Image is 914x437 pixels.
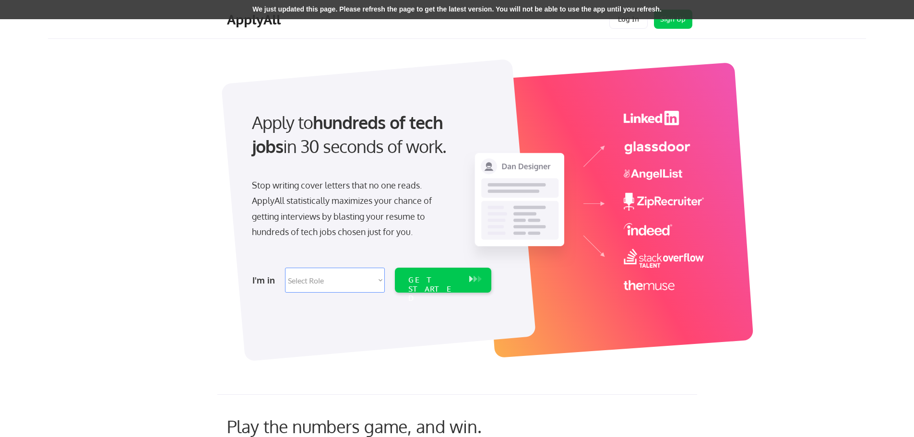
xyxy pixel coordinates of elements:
[252,177,449,240] div: Stop writing cover letters that no one reads. ApplyAll statistically maximizes your chance of get...
[252,110,487,159] div: Apply to in 30 seconds of work.
[227,12,284,28] div: ApplyAll
[408,275,460,303] div: GET STARTED
[654,10,692,29] button: Sign Up
[252,272,279,288] div: I'm in
[609,10,648,29] button: Log In
[227,416,524,437] div: Play the numbers game, and win.
[252,111,447,157] strong: hundreds of tech jobs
